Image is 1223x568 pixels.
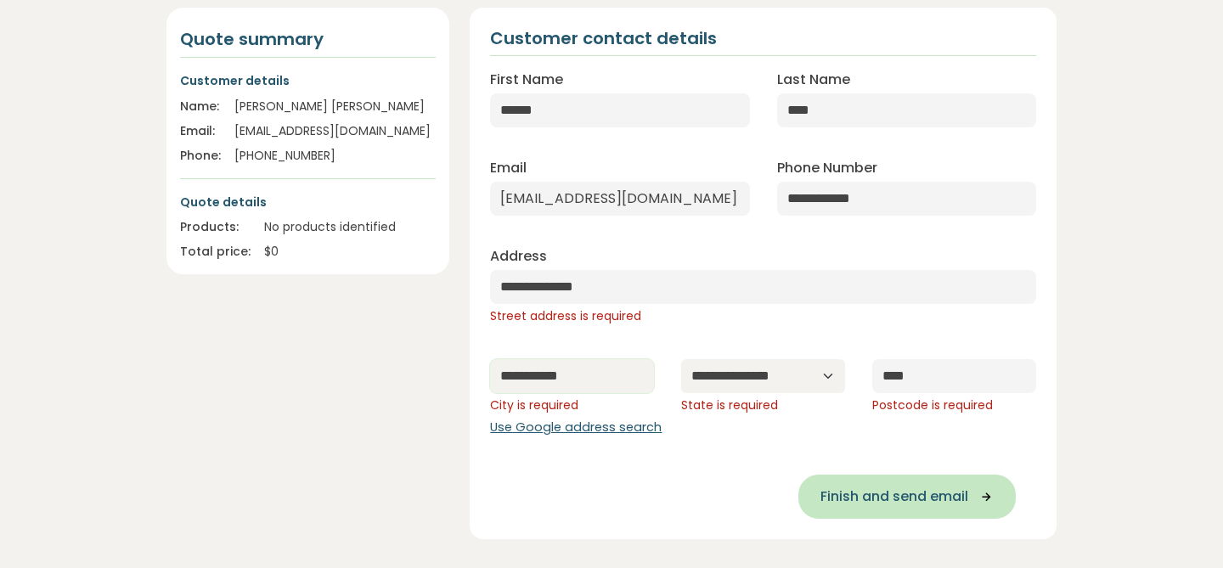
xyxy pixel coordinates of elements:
label: Email [490,158,527,178]
h2: Customer contact details [490,28,717,48]
div: Postcode is required [872,396,1036,414]
div: Email: [180,122,221,140]
h4: Quote summary [180,28,436,50]
button: Use Google address search [490,419,662,437]
p: Customer details [180,71,436,90]
div: Phone: [180,147,221,165]
div: [EMAIL_ADDRESS][DOMAIN_NAME] [234,122,436,140]
div: $ 0 [264,243,436,261]
div: No products identified [264,218,436,236]
div: [PERSON_NAME] [PERSON_NAME] [234,98,436,115]
label: First Name [490,70,563,90]
label: Last Name [777,70,850,90]
div: City is required [490,396,654,414]
p: Quote details [180,193,436,211]
label: Phone Number [777,158,877,178]
input: Enter email [490,182,749,216]
label: Address [490,246,547,267]
div: Products: [180,218,251,236]
button: Finish and send email [798,475,1016,519]
span: Finish and send email [820,486,968,507]
div: [PHONE_NUMBER] [234,147,436,165]
div: Street address is required [490,307,1036,325]
div: State is required [681,396,845,414]
div: Name: [180,98,221,115]
div: Total price: [180,243,251,261]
